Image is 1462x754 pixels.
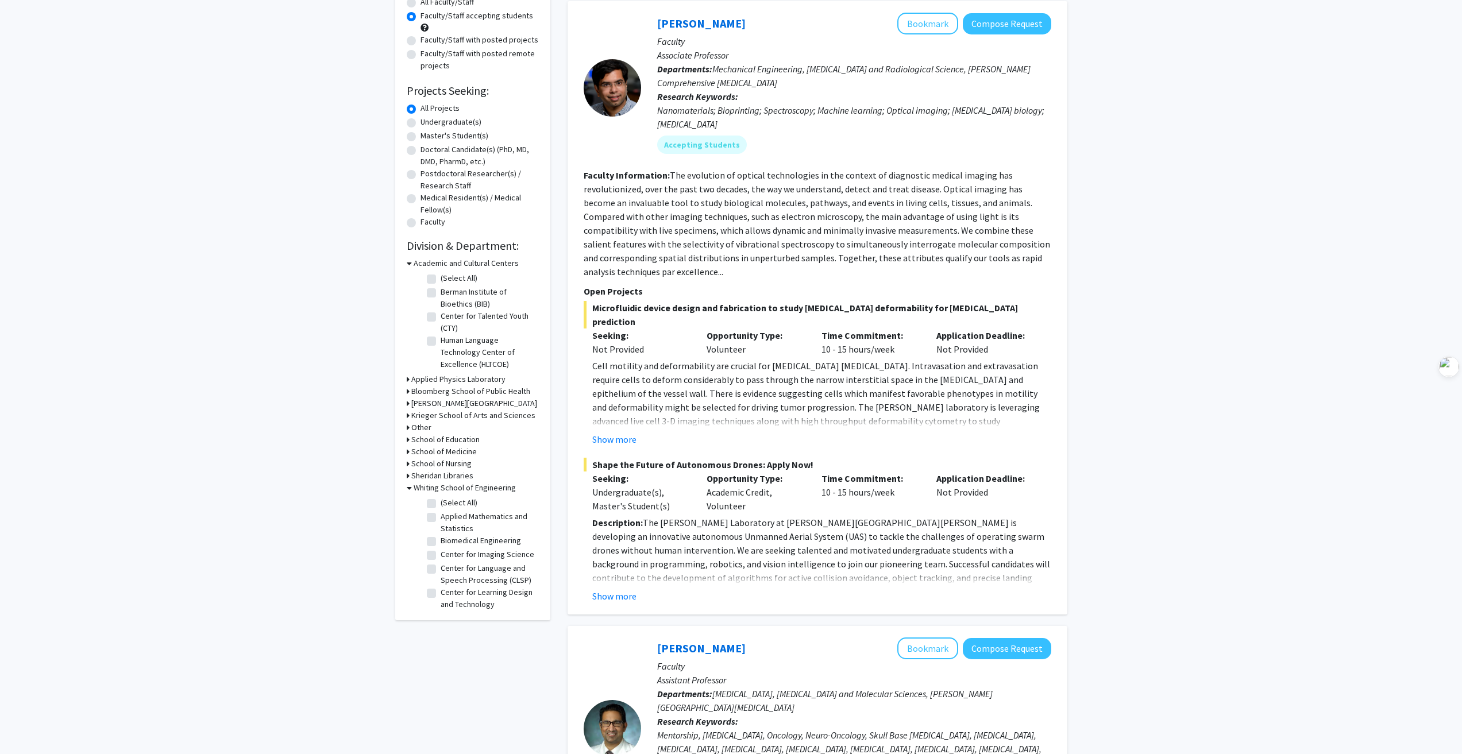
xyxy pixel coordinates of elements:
h3: Academic and Cultural Centers [414,257,519,269]
button: Compose Request to Raj Mukherjee [963,638,1051,659]
div: 10 - 15 hours/week [813,471,928,513]
label: Center for Learning Design and Technology [441,586,536,610]
span: Mechanical Engineering, [MEDICAL_DATA] and Radiological Science, [PERSON_NAME] Comprehensive [MED... [657,63,1031,88]
label: (Select All) [441,497,477,509]
p: The [PERSON_NAME] Laboratory at [PERSON_NAME][GEOGRAPHIC_DATA][PERSON_NAME] is developing an inno... [592,516,1051,598]
button: Add Ishan Barman to Bookmarks [897,13,958,34]
p: Faculty [657,34,1051,48]
a: [PERSON_NAME] [657,641,746,655]
label: All Projects [421,102,460,114]
div: Undergraduate(s), Master's Student(s) [592,485,690,513]
p: Time Commitment: [821,471,919,485]
div: Not Provided [928,471,1043,513]
h3: School of Nursing [411,458,472,470]
label: Faculty [421,216,445,228]
div: Not Provided [592,342,690,356]
button: Compose Request to Ishan Barman [963,13,1051,34]
h3: Whiting School of Engineering [414,482,516,494]
h3: Krieger School of Arts and Sciences [411,409,535,422]
p: Cell motility and deformability are crucial for [MEDICAL_DATA] [MEDICAL_DATA]. Intravasation and ... [592,359,1051,442]
label: Human Language Technology Center of Excellence (HLTCOE) [441,334,536,370]
label: Postdoctoral Researcher(s) / Research Staff [421,168,539,192]
h3: Other [411,422,431,434]
p: Opportunity Type: [707,328,804,342]
p: Application Deadline: [936,328,1034,342]
label: Center for Talented Youth (CTY) [441,310,536,334]
span: Microfluidic device design and fabrication to study [MEDICAL_DATA] deformability for [MEDICAL_DAT... [584,301,1051,328]
p: Seeking: [592,471,690,485]
label: Doctoral Candidate(s) (PhD, MD, DMD, PharmD, etc.) [421,144,539,168]
span: [MEDICAL_DATA], [MEDICAL_DATA] and Molecular Sciences, [PERSON_NAME][GEOGRAPHIC_DATA][MEDICAL_DATA] [657,688,993,713]
h3: Bloomberg School of Public Health [411,385,530,397]
span: Shape the Future of Autonomous Drones: Apply Now! [584,458,1051,471]
label: Master's Student(s) [421,130,488,142]
label: Faculty/Staff accepting students [421,10,533,22]
b: Departments: [657,63,712,75]
label: Berman Institute of Bioethics (BIB) [441,286,536,310]
p: Associate Professor [657,48,1051,62]
div: Volunteer [698,328,813,356]
button: Show more [592,432,637,446]
label: Undergraduate(s) [421,116,481,128]
label: Medical Resident(s) / Medical Fellow(s) [421,192,539,216]
fg-read-more: The evolution of optical technologies in the context of diagnostic medical imaging has revolution... [584,169,1050,277]
label: Faculty/Staff with posted projects [421,34,538,46]
h3: Applied Physics Laboratory [411,373,506,385]
a: [PERSON_NAME] [657,16,746,30]
div: 10 - 15 hours/week [813,328,928,356]
div: Not Provided [928,328,1043,356]
p: Time Commitment: [821,328,919,342]
label: Center for Language and Speech Processing (CLSP) [441,562,536,586]
b: Faculty Information: [584,169,670,181]
p: Faculty [657,659,1051,673]
label: Center for Imaging Science [441,548,534,560]
div: Academic Credit, Volunteer [698,471,813,513]
b: Research Keywords: [657,716,738,727]
h3: School of Education [411,434,480,446]
b: Departments: [657,688,712,699]
b: Research Keywords: [657,91,738,102]
h3: Sheridan Libraries [411,470,473,482]
h3: School of Medicine [411,446,477,458]
p: Application Deadline: [936,471,1034,485]
iframe: Chat [9,702,49,745]
h3: [PERSON_NAME][GEOGRAPHIC_DATA] [411,397,537,409]
p: Open Projects [584,284,1051,298]
label: (Select All) [441,272,477,284]
strong: Description: [592,517,643,528]
button: Show more [592,589,637,603]
div: Nanomaterials; Bioprinting; Spectroscopy; Machine learning; Optical imaging; [MEDICAL_DATA] biolo... [657,103,1051,131]
p: Opportunity Type: [707,471,804,485]
p: Seeking: [592,328,690,342]
label: Faculty/Staff with posted remote projects [421,48,539,72]
h2: Projects Seeking: [407,84,539,98]
h2: Division & Department: [407,239,539,253]
p: Assistant Professor [657,673,1051,687]
mat-chip: Accepting Students [657,136,747,154]
label: Applied Mathematics and Statistics [441,511,536,535]
button: Add Raj Mukherjee to Bookmarks [897,637,958,659]
label: Biomedical Engineering [441,535,521,547]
